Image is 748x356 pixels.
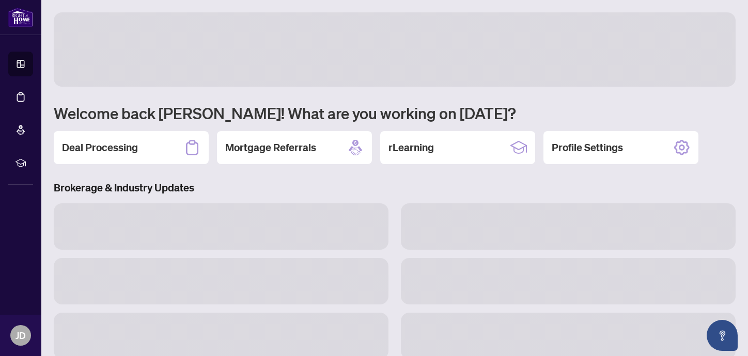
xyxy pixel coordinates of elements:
h3: Brokerage & Industry Updates [54,181,736,195]
img: logo [8,8,33,27]
h2: Profile Settings [552,140,623,155]
span: JD [15,328,26,343]
h1: Welcome back [PERSON_NAME]! What are you working on [DATE]? [54,103,736,123]
h2: Mortgage Referrals [225,140,316,155]
h2: Deal Processing [62,140,138,155]
button: Open asap [707,320,738,351]
h2: rLearning [388,140,434,155]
